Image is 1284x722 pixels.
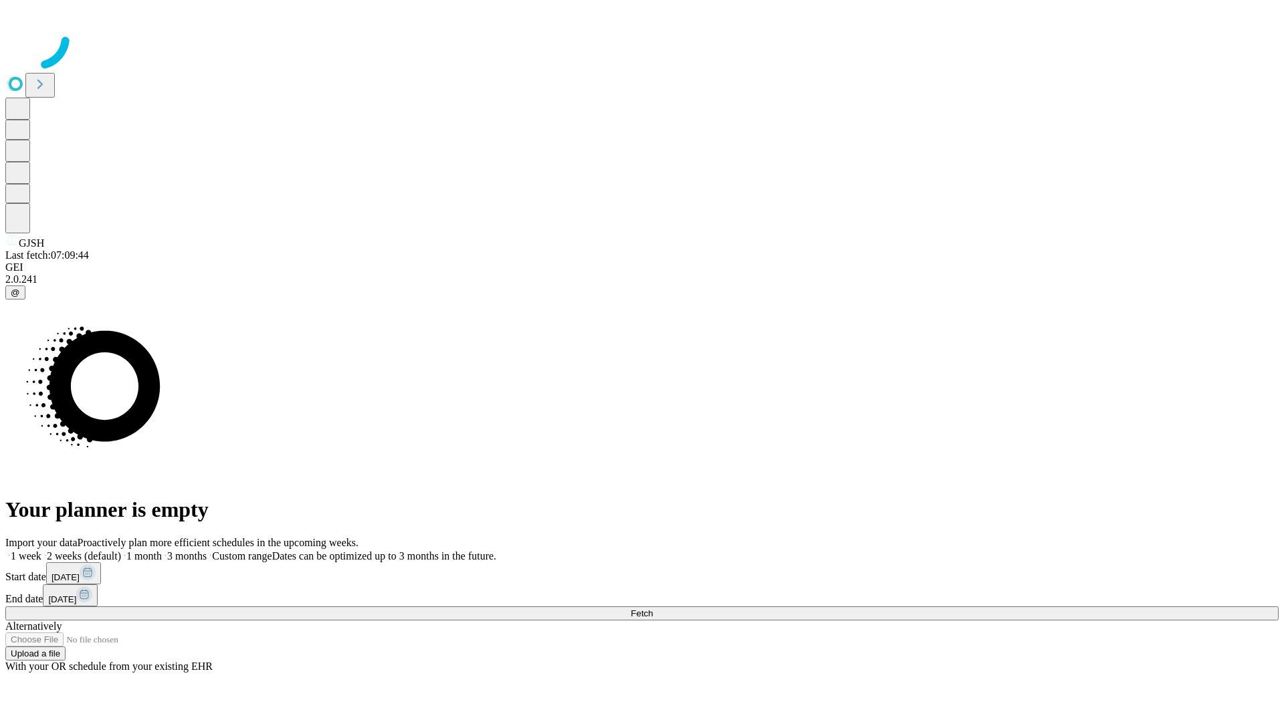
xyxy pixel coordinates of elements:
[5,584,1279,606] div: End date
[5,646,66,660] button: Upload a file
[11,550,41,562] span: 1 week
[43,584,98,606] button: [DATE]
[126,550,162,562] span: 1 month
[5,261,1279,273] div: GEI
[5,249,89,261] span: Last fetch: 07:09:44
[167,550,207,562] span: 3 months
[5,606,1279,620] button: Fetch
[19,237,44,249] span: GJSH
[5,497,1279,522] h1: Your planner is empty
[212,550,272,562] span: Custom range
[47,550,121,562] span: 2 weeks (default)
[5,285,25,299] button: @
[48,594,76,604] span: [DATE]
[272,550,496,562] span: Dates can be optimized up to 3 months in the future.
[11,287,20,297] span: @
[5,537,78,548] span: Import your data
[5,660,213,672] span: With your OR schedule from your existing EHR
[51,572,80,582] span: [DATE]
[5,273,1279,285] div: 2.0.241
[5,562,1279,584] div: Start date
[46,562,101,584] button: [DATE]
[631,608,653,618] span: Fetch
[78,537,358,548] span: Proactively plan more efficient schedules in the upcoming weeks.
[5,620,62,632] span: Alternatively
